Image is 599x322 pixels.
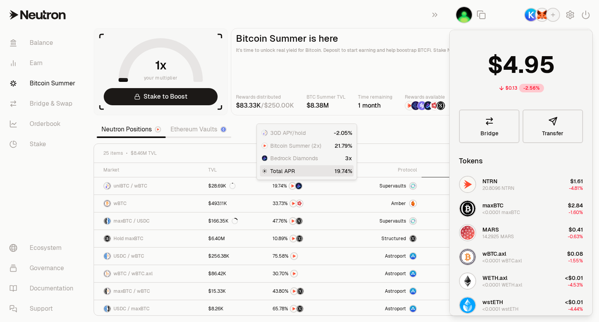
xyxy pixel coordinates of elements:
a: Stake to Boost [104,88,218,105]
img: wBTC Logo [104,200,110,207]
p: Rewards available [405,93,445,101]
button: NTRNStructured Points [273,217,340,225]
div: 14.2925 MARS [482,234,514,240]
span: -4.53% [568,282,583,288]
div: $0.13 [505,85,517,91]
a: $493.11K [204,195,268,212]
span: Total APR [270,167,295,175]
img: Amber [410,200,416,207]
img: NTRN [291,288,297,294]
p: It's time to unlock real yield for Bitcoin. Deposit to start earning and help boostrap BTCFi. Sta... [236,46,588,54]
span: Astroport [385,288,406,294]
img: Bedrock Diamonds [262,156,268,161]
div: Balance [426,167,476,173]
a: NTRNStructured Points [268,300,345,317]
div: $493.11K [208,200,227,207]
img: maxBTC Logo [104,288,107,294]
a: $166.35K [204,212,268,230]
div: $6.40M [208,235,225,242]
span: Bridge [480,131,498,136]
img: NTRN [291,253,297,259]
div: 1 month [358,101,392,110]
span: wstETH [482,299,503,306]
button: NTRN [273,270,340,278]
span: <$0.01 [565,299,583,306]
img: Neutron Logo [156,127,160,132]
span: WETH.axl [482,274,507,281]
img: maxBTC Logo [104,235,110,242]
span: your multiplier [144,74,178,82]
span: Bedrock Diamonds [270,154,318,162]
div: <0.0001 wstETH [482,306,519,312]
p: Rewards distributed [236,93,294,101]
span: Astroport [385,306,406,312]
div: Tokens [459,156,483,166]
span: Hold maxBTC [113,235,144,242]
div: <0.0001 wBTC.axl [482,258,522,264]
img: Mars Fragments [296,200,303,207]
a: wBTC LogowBTC [94,195,204,212]
div: <0.0001 WETH.axl [482,282,522,288]
img: Solv Points [418,101,426,110]
img: NTRN [290,218,296,224]
button: NTRNStructured Points [273,287,340,295]
img: WETH.axl Logo [460,273,475,289]
img: NTRN [290,235,296,242]
span: wBTC.axl [482,250,506,257]
a: SupervaultsSupervaults [345,212,422,230]
img: Structured Points [296,218,302,224]
span: maxBTC / wBTC [113,288,150,294]
span: -1.55% [568,258,583,264]
a: $86.42K [204,265,268,282]
span: $8.46M TVL [131,150,157,156]
img: NTRN [291,306,297,312]
div: <0.0001 maxBTC [482,209,520,216]
span: Amber [391,200,406,207]
span: Supervaults [379,183,406,189]
img: Ethereum Logo [221,127,226,132]
button: NTRNBedrock Diamonds [273,182,340,190]
button: MARS LogoMARS14.2925 MARS$0.41-0.63% [454,221,588,244]
span: -1.60% [569,209,583,216]
a: maxBTC LogoUSDC LogomaxBTC / USDC [94,212,204,230]
a: NTRNStructured Points [268,283,345,300]
a: Bridge & Swap [3,94,84,114]
img: Supervaults [410,183,416,189]
span: -4.44% [568,306,583,312]
a: USDC LogowBTC LogoUSDC / wBTC [94,248,204,265]
button: wBTC.axl LogowBTC.axl<0.0001 wBTC.axl$0.08-1.55% [454,245,588,269]
a: Balance [3,33,84,53]
button: WETH.axl LogoWETH.axl<0.0001 WETH.axl<$0.01-4.53% [454,269,588,293]
span: $2.84 [568,202,583,209]
img: USDC Logo [104,306,107,312]
img: NTRN [262,143,268,148]
a: maxBTC LogowBTC LogomaxBTC / wBTC [94,283,204,300]
img: AADAO [456,7,472,23]
a: wBTC LogowBTC.axl LogowBTC / wBTC.axl [94,265,204,282]
img: maxBTC [410,235,416,242]
div: $28.69K [208,183,236,189]
img: maxBTC Logo [460,201,475,216]
img: NTRN [291,271,297,277]
img: NTRN [290,200,296,207]
span: $0.08 [567,250,583,257]
img: Mars Fragments [430,101,439,110]
a: NTRNMars Fragments [268,195,345,212]
img: Structured Points [296,235,303,242]
a: $15.33K [204,283,268,300]
button: Transfer [523,110,583,143]
img: NTRN Logo [460,177,475,192]
img: Keplr [525,9,537,21]
a: Astroport [345,248,422,265]
button: wstETH LogowstETH<0.0001 wstETH<$0.01-4.44% [454,294,588,317]
span: Transfer [542,131,564,136]
span: 25 items [103,150,123,156]
a: Documentation [3,278,84,299]
button: NTRNStructured Points [273,305,340,313]
span: $0.41 [569,226,583,233]
img: wBTC Logo [108,183,110,189]
div: Protocol [349,167,417,173]
span: wBTC / wBTC.axl [113,271,152,277]
img: Structured Points [297,288,303,294]
button: NTRNMars Fragments [273,200,340,207]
